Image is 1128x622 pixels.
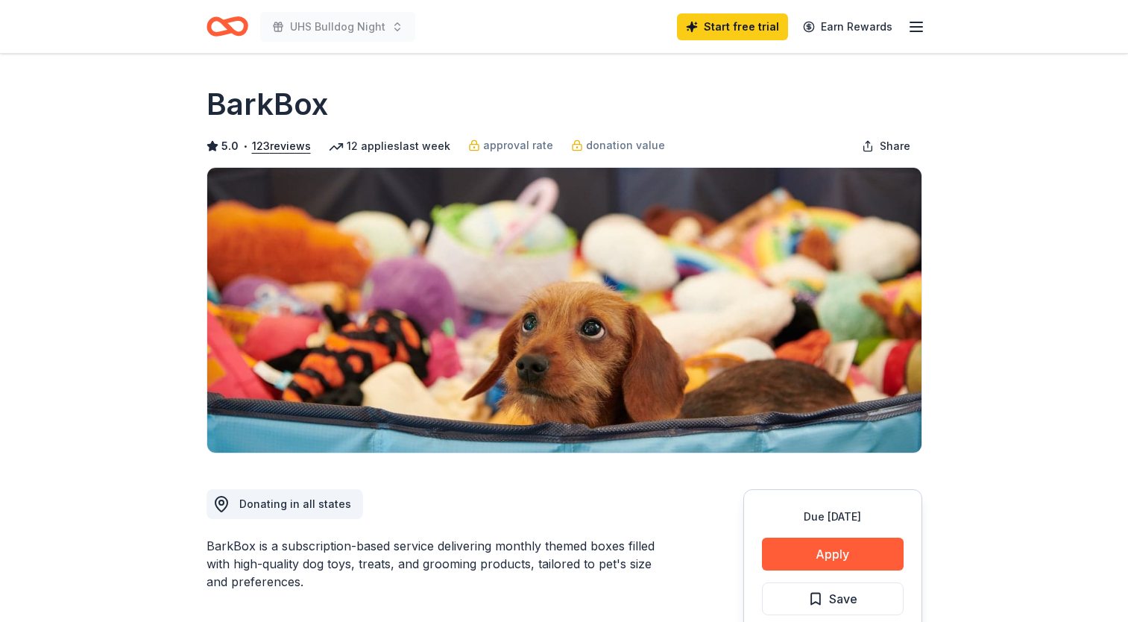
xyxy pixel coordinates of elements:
[586,136,665,154] span: donation value
[221,137,239,155] span: 5.0
[239,497,351,510] span: Donating in all states
[207,537,672,591] div: BarkBox is a subscription-based service delivering monthly themed boxes filled with high-quality ...
[762,582,904,615] button: Save
[290,18,385,36] span: UHS Bulldog Night
[829,589,857,609] span: Save
[252,137,311,155] button: 123reviews
[483,136,553,154] span: approval rate
[329,137,450,155] div: 12 applies last week
[207,168,921,453] img: Image for BarkBox
[794,13,901,40] a: Earn Rewards
[762,508,904,526] div: Due [DATE]
[571,136,665,154] a: donation value
[468,136,553,154] a: approval rate
[850,131,922,161] button: Share
[260,12,415,42] button: UHS Bulldog Night
[677,13,788,40] a: Start free trial
[242,140,248,152] span: •
[207,84,328,125] h1: BarkBox
[207,9,248,44] a: Home
[762,538,904,571] button: Apply
[880,137,910,155] span: Share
